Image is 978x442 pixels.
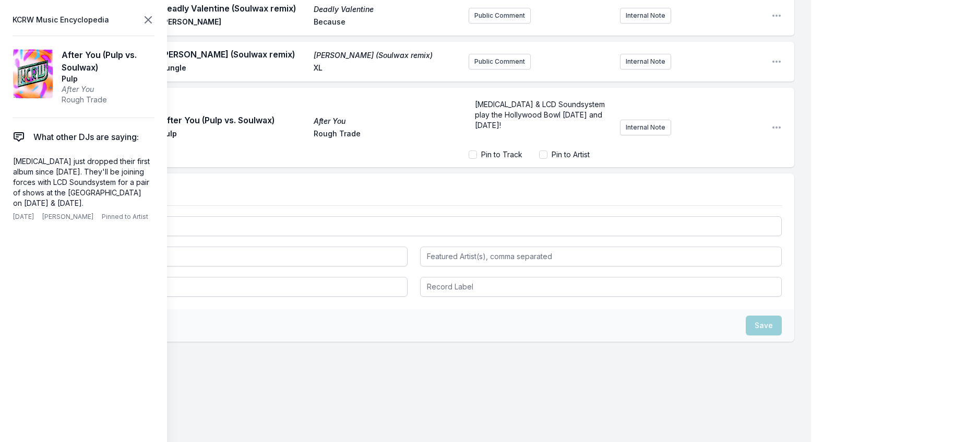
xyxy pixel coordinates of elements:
[33,131,139,143] span: What other DJs are saying:
[102,213,148,221] span: Pinned to Artist
[13,13,109,27] span: KCRW Music Encyclopedia
[161,2,307,15] span: Deadly Valentine (Soulwax remix)
[314,63,460,75] span: XL
[46,247,408,266] input: Artist
[771,10,782,21] button: Open playlist item options
[314,129,460,141] span: Rough Trade
[46,277,408,297] input: Album Title
[420,247,782,266] input: Featured Artist(s), comma separated
[475,100,607,130] span: [MEDICAL_DATA] & LCD Soundsystem play the Hollywood Bowl [DATE] and [DATE]!
[469,54,531,69] button: Public Comment
[62,49,154,74] span: After You (Pulp vs. Soulwax)
[620,120,671,135] button: Internal Note
[771,56,782,67] button: Open playlist item options
[161,48,307,61] span: [PERSON_NAME] (Soulwax remix)
[42,213,93,221] span: [PERSON_NAME]
[62,95,154,105] span: Rough Trade
[469,8,531,24] button: Public Comment
[420,277,782,297] input: Record Label
[746,316,782,335] button: Save
[62,84,154,95] span: After You
[481,149,522,160] label: Pin to Track
[314,116,460,126] span: After You
[46,216,782,236] input: Track Title
[552,149,590,160] label: Pin to Artist
[161,114,307,126] span: After You (Pulp vs. Soulwax)
[161,63,307,75] span: Jungle
[314,4,460,15] span: Deadly Valentine
[314,50,460,61] span: [PERSON_NAME] (Soulwax remix)
[620,8,671,24] button: Internal Note
[161,129,307,141] span: Pulp
[161,17,307,29] span: [PERSON_NAME]
[314,17,460,29] span: Because
[62,74,154,84] span: Pulp
[13,156,150,208] p: [MEDICAL_DATA] just dropped their first album since [DATE]. They'll be joining forces with LCD So...
[13,49,53,99] img: After You
[13,213,34,221] span: [DATE]
[620,54,671,69] button: Internal Note
[771,122,782,133] button: Open playlist item options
